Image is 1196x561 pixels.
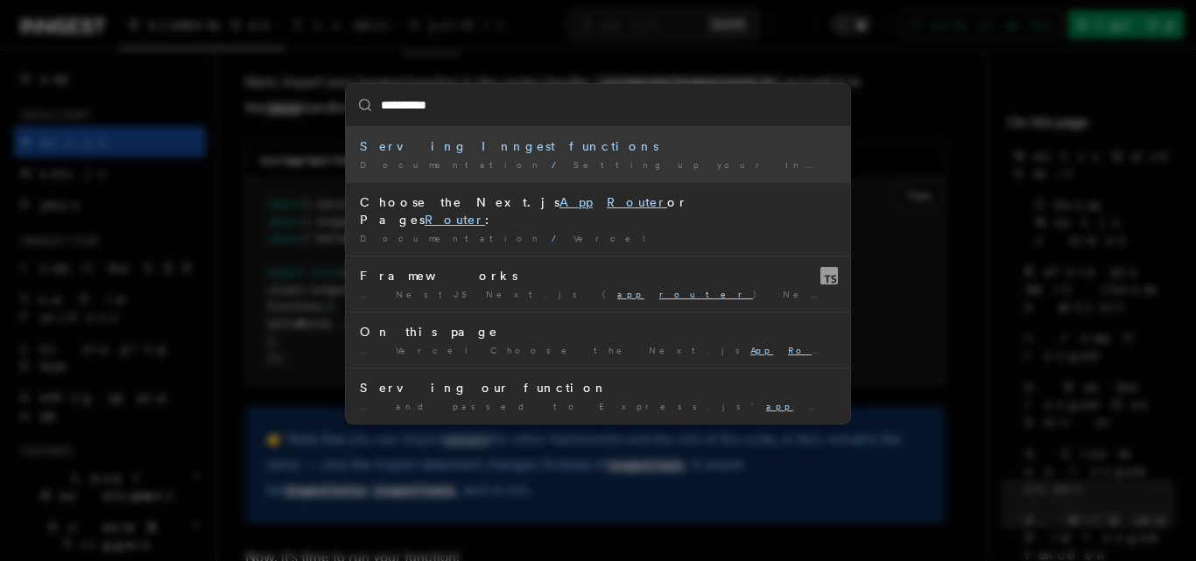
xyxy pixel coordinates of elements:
[552,233,566,243] span: /
[573,233,653,243] span: Vercel
[425,213,485,227] mark: Router
[360,159,545,170] span: Documentation
[617,289,644,299] mark: app
[360,379,836,396] div: Serving our function
[360,400,836,413] div: … and passed to Express.js' .use or .use …
[360,137,836,155] div: Serving Inngest functions
[766,401,793,411] mark: app
[360,323,836,340] div: On this page
[360,288,836,301] div: … NestJS Next.js ( ) Next.js (pages …
[659,289,753,299] mark: router
[788,345,875,355] mark: Router
[360,233,545,243] span: Documentation
[360,267,836,284] div: Frameworks
[360,193,836,228] div: Choose the Next.js or Pages :
[607,195,667,209] mark: Router
[360,344,836,357] div: … Vercel Choose the Next.js or Pages …
[573,159,900,170] span: Setting up your Inngest
[750,345,773,355] mark: App
[559,195,593,209] mark: App
[552,159,566,170] span: /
